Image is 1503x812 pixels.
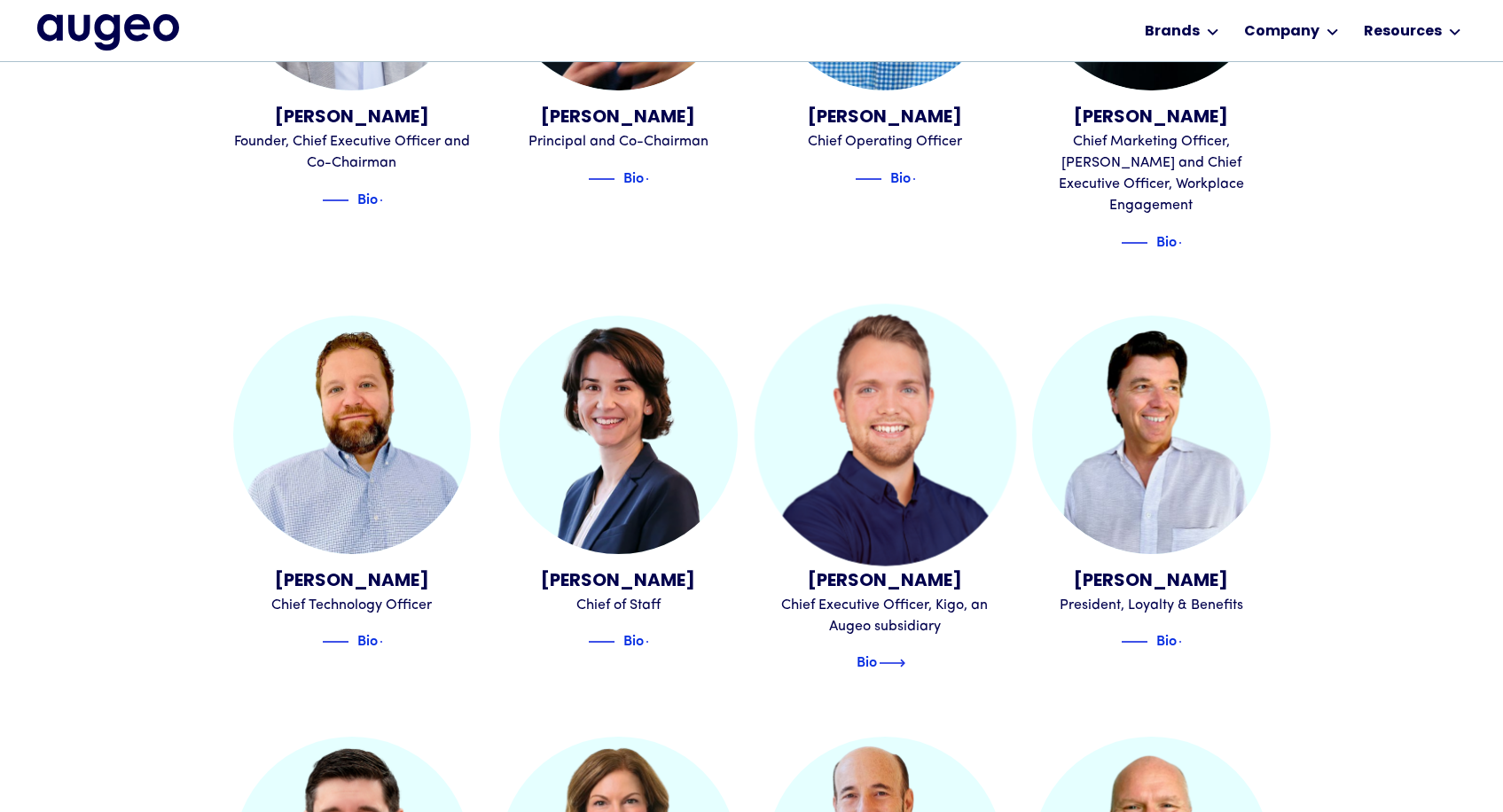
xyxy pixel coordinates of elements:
img: Blue text arrow [380,631,406,652]
div: Bio [1156,629,1177,650]
img: Madeline McCloughan [499,316,738,554]
img: Blue text arrow [646,168,672,190]
img: Blue text arrow [646,631,672,652]
img: Blue text arrow [912,168,939,190]
div: Resources [1364,21,1442,43]
img: Tim Miller [1032,316,1271,554]
div: Bio [357,187,378,208]
div: [PERSON_NAME] [766,105,1005,131]
div: [PERSON_NAME] [499,568,738,595]
div: President, Loyalty & Benefits [1032,595,1271,616]
a: Tim Miller[PERSON_NAME]President, Loyalty & BenefitsBlue decorative lineBioBlue text arrow [1032,316,1271,652]
img: Blue decorative line [588,168,615,190]
img: Blue decorative line [1121,631,1147,652]
img: Blue decorative line [855,168,881,190]
div: [PERSON_NAME] [233,568,472,595]
div: Bio [857,650,877,671]
img: Augeo's full logo in midnight blue. [37,14,179,50]
div: Brands [1145,21,1200,43]
div: Chief Technology Officer [233,595,472,616]
img: Blue text arrow [1178,631,1205,652]
div: Bio [357,629,378,650]
div: Chief Executive Officer, Kigo, an Augeo subsidiary [766,595,1005,637]
div: Chief of Staff [499,595,738,616]
div: [PERSON_NAME] [233,105,472,131]
div: Principal and Co-Chairman [499,131,738,152]
div: Bio [623,629,644,650]
img: Blue text arrow [380,190,406,211]
a: Peter Schultze[PERSON_NAME]Chief Executive Officer, Kigo, an Augeo subsidiaryBlue decorative line... [766,316,1005,673]
a: Boris Kopilenko[PERSON_NAME]Chief Technology OfficerBlue decorative lineBioBlue text arrow [233,316,472,652]
div: Bio [1156,230,1177,251]
a: Madeline McCloughan[PERSON_NAME]Chief of StaffBlue decorative lineBioBlue text arrow [499,316,738,652]
div: Chief Marketing Officer, [PERSON_NAME] and Chief Executive Officer, Workplace Engagement [1032,131,1271,216]
div: Chief Operating Officer [766,131,1005,152]
div: [PERSON_NAME] [499,105,738,131]
img: Blue decorative line [588,631,615,652]
div: [PERSON_NAME] [1032,568,1271,595]
img: Blue text arrow [1178,232,1205,254]
div: Founder, Chief Executive Officer and Co-Chairman [233,131,472,174]
div: Bio [890,166,911,187]
img: Boris Kopilenko [233,316,472,554]
div: [PERSON_NAME] [1032,105,1271,131]
img: Blue decorative line [1121,232,1147,254]
a: home [37,14,179,50]
img: Blue text arrow [879,652,905,674]
div: [PERSON_NAME] [766,568,1005,595]
div: Company [1244,21,1319,43]
img: Blue decorative line [322,190,348,211]
img: Blue decorative line [322,631,348,652]
div: Bio [623,166,644,187]
img: Peter Schultze [754,304,1015,566]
